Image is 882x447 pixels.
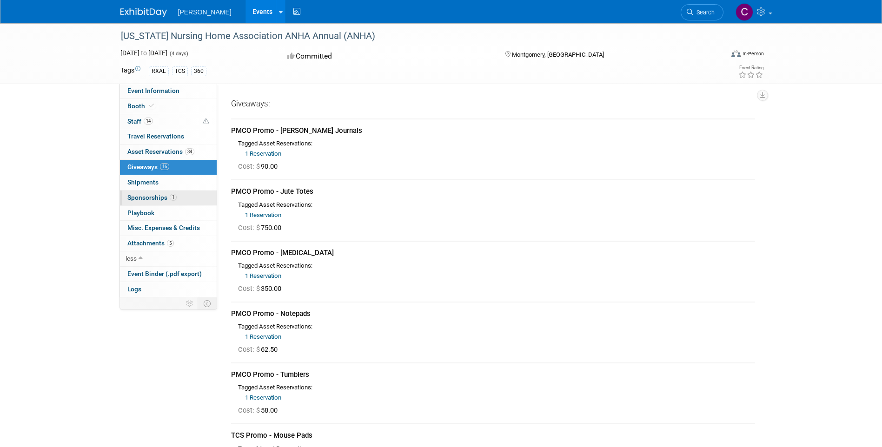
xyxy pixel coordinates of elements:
div: TCS [172,66,188,76]
td: Toggle Event Tabs [198,297,217,309]
span: 350.00 [238,284,285,293]
span: Montgomery, [GEOGRAPHIC_DATA] [512,51,604,58]
div: PMCO Promo - [PERSON_NAME] Journals [231,126,755,136]
span: less [126,255,137,262]
a: less [120,251,217,266]
span: [PERSON_NAME] [178,8,232,16]
div: [US_STATE] Nursing Home Association ANHA Annual (ANHA) [118,28,710,45]
span: 58.00 [238,406,281,414]
a: 1 Reservation [245,333,281,340]
img: Cole Stewart [736,3,753,21]
div: Tagged Asset Reservations: [238,262,755,270]
a: 1 Reservation [245,211,281,218]
td: Tags [120,66,140,76]
span: 16 [160,163,169,170]
td: Personalize Event Tab Strip [182,297,198,309]
span: 1 [170,194,177,201]
div: TCS Promo - Mouse Pads [231,431,755,440]
span: Staff [127,118,153,125]
span: Cost: $ [238,284,261,293]
span: Attachments [127,239,174,247]
img: Format-Inperson.png [731,50,741,57]
div: PMCO Promo - [MEDICAL_DATA] [231,248,755,258]
span: (4 days) [169,51,188,57]
div: Giveaways: [231,99,755,113]
span: Giveaways [127,163,169,171]
a: Search [681,4,723,20]
span: Search [693,9,715,16]
a: Travel Reservations [120,129,217,144]
a: 1 Reservation [245,394,281,401]
span: 5 [167,240,174,247]
i: Booth reservation complete [149,103,154,108]
span: Sponsorships [127,194,177,201]
a: Playbook [120,206,217,221]
div: Event Format [669,48,764,62]
div: PMCO Promo - Tumblers [231,370,755,380]
span: Shipments [127,178,159,186]
div: PMCO Promo - Jute Totes [231,187,755,197]
span: Event Information [127,87,179,94]
span: to [139,49,148,57]
span: [DATE] [DATE] [120,49,167,57]
div: Tagged Asset Reservations: [238,322,755,331]
a: Giveaways16 [120,160,217,175]
a: 1 Reservation [245,150,281,157]
span: Cost: $ [238,406,261,414]
span: 90.00 [238,162,281,171]
a: Asset Reservations34 [120,145,217,159]
span: Cost: $ [238,223,261,232]
div: Tagged Asset Reservations: [238,383,755,392]
a: Staff14 [120,114,217,129]
div: Committed [285,48,490,65]
div: Event Rating [738,66,763,70]
div: In-Person [742,50,764,57]
a: Event Information [120,84,217,99]
a: Misc. Expenses & Credits [120,221,217,236]
div: Tagged Asset Reservations: [238,201,755,210]
span: Event Binder (.pdf export) [127,270,202,277]
span: 34 [185,148,194,155]
span: Asset Reservations [127,148,194,155]
div: RXAL [149,66,169,76]
span: Booth [127,102,156,110]
span: 62.50 [238,345,281,354]
img: ExhibitDay [120,8,167,17]
span: Potential Scheduling Conflict -- at least one attendee is tagged in another overlapping event. [203,118,209,126]
div: PMCO Promo - Notepads [231,309,755,319]
span: Cost: $ [238,345,261,354]
span: 750.00 [238,223,285,232]
span: Misc. Expenses & Credits [127,224,200,231]
div: 360 [191,66,206,76]
span: Cost: $ [238,162,261,171]
a: Shipments [120,175,217,190]
a: Attachments5 [120,236,217,251]
a: Booth [120,99,217,114]
span: Travel Reservations [127,132,184,140]
a: 1 Reservation [245,272,281,279]
span: Playbook [127,209,154,217]
div: Tagged Asset Reservations: [238,139,755,148]
a: Logs [120,282,217,297]
a: Event Binder (.pdf export) [120,267,217,282]
span: 14 [144,118,153,125]
span: Logs [127,285,141,293]
a: Sponsorships1 [120,191,217,205]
